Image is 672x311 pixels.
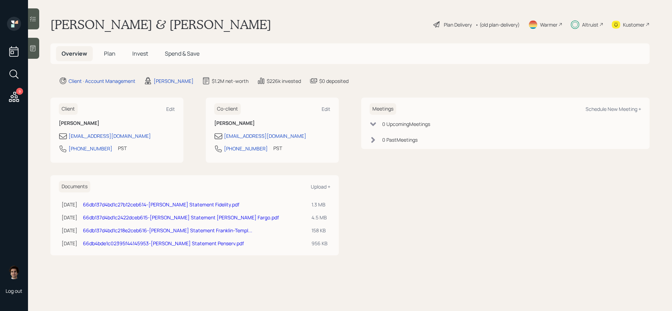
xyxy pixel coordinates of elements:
div: • (old plan-delivery) [475,21,520,28]
div: 1.3 MB [311,201,328,208]
div: Log out [6,288,22,294]
div: Edit [322,106,330,112]
div: [DATE] [62,214,77,221]
div: [PERSON_NAME] [154,77,194,85]
h6: Client [59,103,78,115]
div: $0 deposited [319,77,349,85]
h6: Documents [59,181,90,192]
span: Plan [104,50,115,57]
a: 66db4bde1c02395f44145953-[PERSON_NAME] Statement Penserv.pdf [83,240,244,247]
div: PST [273,144,282,152]
div: [DATE] [62,201,77,208]
div: [DATE] [62,240,77,247]
div: Kustomer [623,21,645,28]
div: Plan Delivery [444,21,472,28]
a: 66db137d4bd1c218e2ceb616-[PERSON_NAME] Statement Franklin-Templ... [83,227,252,234]
span: Invest [132,50,148,57]
div: Upload + [311,183,330,190]
div: Altruist [582,21,598,28]
span: Spend & Save [165,50,199,57]
h6: Meetings [370,103,396,115]
div: Client · Account Management [69,77,135,85]
div: $226k invested [267,77,301,85]
div: 0 Upcoming Meeting s [382,120,430,128]
div: [EMAIL_ADDRESS][DOMAIN_NAME] [224,132,306,140]
h6: Co-client [214,103,241,115]
div: Warmer [540,21,558,28]
div: Edit [166,106,175,112]
div: 9 [16,88,23,95]
div: 158 KB [311,227,328,234]
div: 0 Past Meeting s [382,136,418,143]
div: [PHONE_NUMBER] [224,145,268,152]
img: harrison-schaefer-headshot-2.png [7,265,21,279]
span: Overview [62,50,87,57]
div: PST [118,144,127,152]
a: 66db137d4bd1c2422dceb615-[PERSON_NAME] Statement [PERSON_NAME] Fargo.pdf [83,214,279,221]
h6: [PERSON_NAME] [214,120,330,126]
div: [DATE] [62,227,77,234]
div: [PHONE_NUMBER] [69,145,112,152]
div: Schedule New Meeting + [586,106,641,112]
div: 4.5 MB [311,214,328,221]
div: $1.2M net-worth [212,77,248,85]
h6: [PERSON_NAME] [59,120,175,126]
div: [EMAIL_ADDRESS][DOMAIN_NAME] [69,132,151,140]
h1: [PERSON_NAME] & [PERSON_NAME] [50,17,271,32]
a: 66db137d4bd1c27b12ceb614-[PERSON_NAME] Statement Fidelity.pdf [83,201,239,208]
div: 956 KB [311,240,328,247]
